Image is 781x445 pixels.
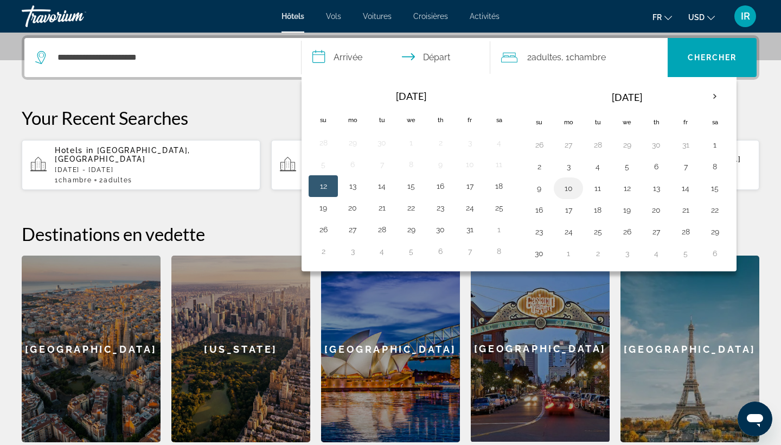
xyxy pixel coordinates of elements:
h2: Destinations en vedette [22,223,759,245]
button: Day 12 [315,179,332,194]
a: San Diego[GEOGRAPHIC_DATA] [471,256,610,442]
button: Day 1 [490,222,508,237]
span: [GEOGRAPHIC_DATA], [GEOGRAPHIC_DATA] [55,146,190,163]
button: Day 28 [589,137,606,152]
button: Day 3 [461,135,478,150]
span: IR [741,11,750,22]
span: 2 [99,176,132,184]
button: Day 29 [344,135,361,150]
div: [GEOGRAPHIC_DATA] [471,256,610,442]
button: Day 5 [677,246,694,261]
button: Day 29 [402,222,420,237]
button: Day 30 [432,222,449,237]
button: Day 11 [589,181,606,196]
button: Day 14 [677,181,694,196]
button: Day 5 [618,159,636,174]
a: Croisières [413,12,448,21]
span: 2 [527,50,561,65]
button: Day 27 [560,137,577,152]
span: Adultes [104,176,132,184]
button: Hotels in [GEOGRAPHIC_DATA], [GEOGRAPHIC_DATA][DATE] - [DATE]1Chambre2Adultes [22,139,260,190]
span: Chambre [569,52,606,62]
a: Barcelona[GEOGRAPHIC_DATA] [22,256,161,442]
button: Day 10 [461,157,478,172]
button: Day 30 [373,135,390,150]
button: Day 2 [589,246,606,261]
button: Day 18 [490,179,508,194]
button: Day 29 [706,224,724,239]
button: Day 31 [677,137,694,152]
button: Day 14 [373,179,390,194]
button: Day 6 [432,244,449,259]
button: Day 12 [618,181,636,196]
button: Day 4 [589,159,606,174]
button: Day 15 [402,179,420,194]
button: Day 11 [490,157,508,172]
a: New York[US_STATE] [171,256,310,442]
button: Day 26 [315,222,332,237]
button: Day 25 [589,224,606,239]
button: Hotels in [GEOGRAPHIC_DATA], [GEOGRAPHIC_DATA][DATE] - [DATE]1Chambre2Adultes [271,139,510,190]
span: Activités [470,12,500,21]
span: USD [688,13,705,22]
table: Right calendar grid [524,84,729,264]
button: Day 30 [530,246,548,261]
button: Day 18 [589,202,606,218]
div: [GEOGRAPHIC_DATA] [22,256,161,442]
input: Search hotel destination [56,49,285,66]
a: Sydney[GEOGRAPHIC_DATA] [321,256,460,442]
button: Day 6 [648,159,665,174]
button: Day 22 [706,202,724,218]
button: Day 26 [618,224,636,239]
button: Day 4 [648,246,665,261]
a: Paris[GEOGRAPHIC_DATA] [620,256,759,442]
span: , 1 [561,50,606,65]
button: Day 2 [315,244,332,259]
span: Adultes [532,52,561,62]
button: Day 3 [560,159,577,174]
button: Day 17 [461,179,478,194]
button: Day 24 [461,200,478,215]
button: Day 20 [344,200,361,215]
span: fr [652,13,662,22]
button: Day 17 [560,202,577,218]
button: Day 30 [648,137,665,152]
button: Day 31 [461,222,478,237]
span: Chambre [59,176,92,184]
button: Day 28 [315,135,332,150]
button: Day 5 [315,157,332,172]
span: Chercher [688,53,737,62]
button: Day 9 [432,157,449,172]
button: Day 16 [432,179,449,194]
p: [DATE] - [DATE] [55,166,252,174]
button: Day 1 [402,135,420,150]
button: Day 19 [618,202,636,218]
button: Day 7 [677,159,694,174]
table: Left calendar grid [309,84,514,262]
button: Day 7 [373,157,390,172]
button: Search [668,38,757,77]
button: Day 21 [373,200,390,215]
button: Day 27 [344,222,361,237]
button: Day 13 [648,181,665,196]
button: Day 13 [344,179,361,194]
button: Day 20 [648,202,665,218]
p: Your Recent Searches [22,107,759,129]
button: Day 2 [530,159,548,174]
button: Day 28 [677,224,694,239]
button: Day 24 [560,224,577,239]
button: User Menu [731,5,759,28]
a: Vols [326,12,341,21]
button: Next month [700,84,729,109]
button: Day 8 [706,159,724,174]
button: Day 6 [706,246,724,261]
th: [DATE] [554,84,700,110]
button: Day 28 [373,222,390,237]
button: Day 23 [530,224,548,239]
button: Change language [652,9,672,25]
a: Hôtels [281,12,304,21]
div: [GEOGRAPHIC_DATA] [620,256,759,442]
